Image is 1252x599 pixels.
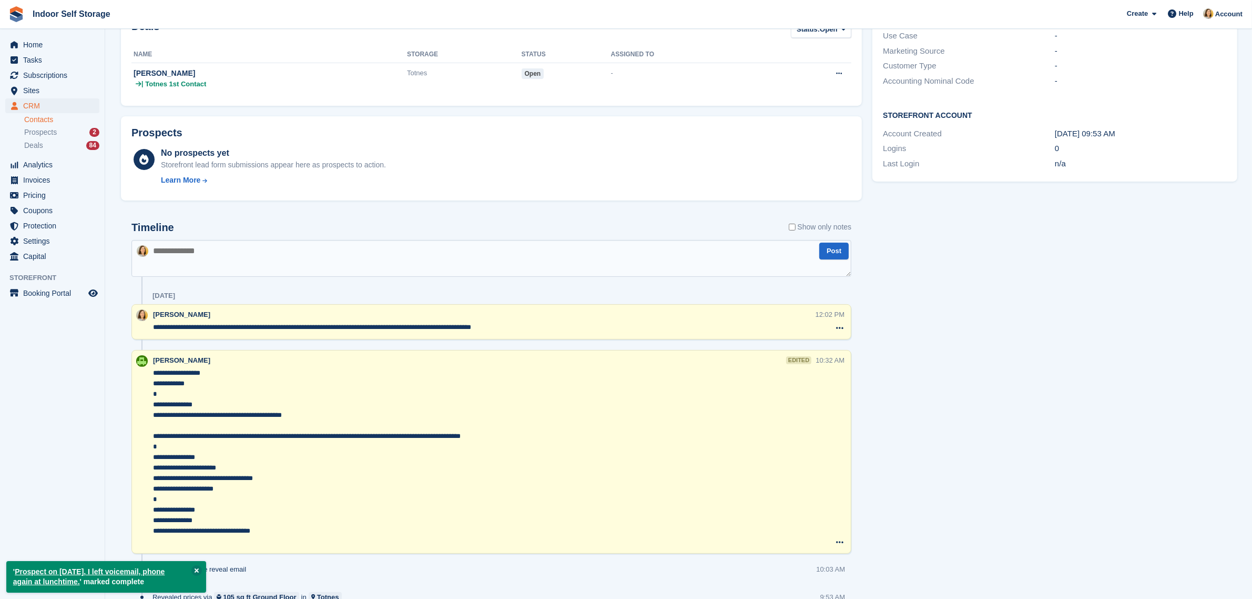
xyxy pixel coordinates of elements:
div: 84 [86,141,99,150]
div: [PERSON_NAME] [134,68,407,79]
span: Storefront [9,273,105,283]
a: menu [5,234,99,248]
img: Emma Higgins [137,245,148,257]
a: menu [5,98,99,113]
a: Contacts [24,115,99,125]
span: open [522,68,544,79]
span: Coupons [23,203,86,218]
div: Account Created [883,128,1055,140]
a: menu [5,286,99,301]
div: Customer Type [883,60,1055,72]
th: Storage [407,46,522,63]
a: menu [5,188,99,203]
th: Status [522,46,611,63]
span: Protection [23,218,86,233]
a: Indoor Self Storage [28,5,115,23]
div: 10:32 AM [816,355,844,365]
div: Use Case [883,30,1055,42]
a: Preview store [87,287,99,299]
div: No prospects yet [161,147,386,159]
img: Emma Higgins [1203,8,1214,19]
button: Post [819,243,849,260]
a: menu [5,37,99,52]
button: Status: Open [791,21,851,38]
a: menu [5,83,99,98]
img: Helen Wilson [136,355,148,367]
div: Logins [883,143,1055,155]
span: Analytics [23,157,86,172]
a: menu [5,249,99,264]
span: Account [1215,9,1243,19]
div: 2 [89,128,99,137]
span: Tasks [23,53,86,67]
div: Marketing Source [883,45,1055,57]
span: Open [820,24,837,35]
span: Booking Portal [23,286,86,301]
div: 12:02 PM [816,310,845,320]
label: Show only notes [789,222,852,233]
th: Assigned to [611,46,770,63]
span: Create [1127,8,1148,19]
a: menu [5,203,99,218]
a: Prospects 2 [24,127,99,138]
a: Learn More [161,175,386,186]
h2: Timeline [131,222,174,234]
span: Sites [23,83,86,98]
span: Subscriptions [23,68,86,83]
a: Prospect on [DATE], I left voicemail, phone again at lunchtime. [13,567,165,586]
h2: Prospects [131,127,182,139]
div: [DATE] [152,292,175,300]
div: Totnes [407,68,522,78]
div: - [1055,75,1227,87]
span: Settings [23,234,86,248]
span: | [141,79,143,89]
div: Accounting Nominal Code [883,75,1055,87]
span: [PERSON_NAME] [153,356,210,364]
div: - [1055,30,1227,42]
div: Storefront lead form submissions appear here as prospects to action. [161,159,386,171]
th: Name [131,46,407,63]
div: [DATE] 09:53 AM [1055,128,1227,140]
h2: Storefront Account [883,109,1227,120]
img: Emma Higgins [136,310,148,321]
span: Capital [23,249,86,264]
span: CRM [23,98,86,113]
a: menu [5,173,99,187]
span: Prospects [24,127,57,137]
span: Deals [24,141,43,151]
a: Deals 84 [24,140,99,151]
p: ' ' marked complete [6,561,206,593]
a: menu [5,68,99,83]
div: 0 [1055,143,1227,155]
span: Totnes 1st Contact [145,79,206,89]
div: n/a [1055,158,1227,170]
span: Help [1179,8,1194,19]
a: menu [5,157,99,172]
span: [PERSON_NAME] [153,311,210,318]
div: edited [786,356,811,364]
span: Pricing [23,188,86,203]
div: - [1055,45,1227,57]
div: 10:03 AM [816,564,845,574]
span: Invoices [23,173,86,187]
h2: Deals [131,21,159,40]
div: - [611,68,770,78]
span: Home [23,37,86,52]
a: menu [5,53,99,67]
div: Learn More [161,175,200,186]
input: Show only notes [789,222,796,233]
div: Last Login [883,158,1055,170]
div: - [1055,60,1227,72]
img: stora-icon-8386f47178a22dfd0bd8f6a31ec36ba5ce8667c1dd55bd0f319d3a0aa187defe.svg [8,6,24,22]
span: Status: [797,24,820,35]
a: menu [5,218,99,233]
